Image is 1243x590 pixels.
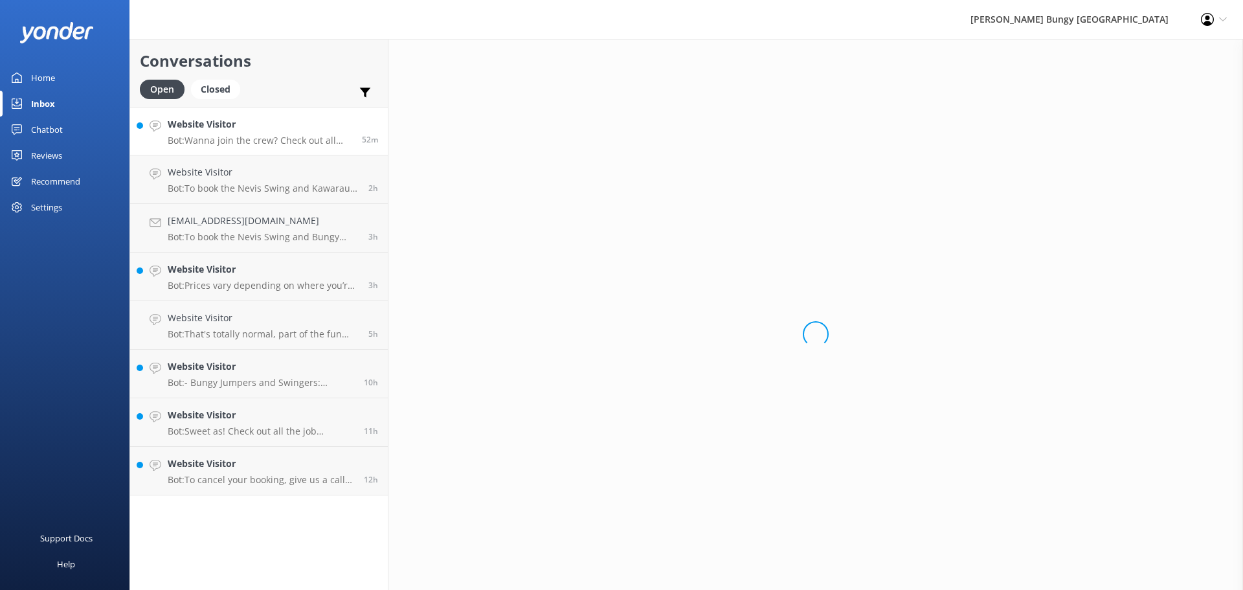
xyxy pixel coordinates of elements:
[130,398,388,447] a: Website VisitorBot:Sweet as! Check out all the job openings and info about working with us at [UR...
[362,134,378,145] span: Sep 26 2025 11:47am (UTC +12:00) Pacific/Auckland
[368,183,378,194] span: Sep 26 2025 10:24am (UTC +12:00) Pacific/Auckland
[168,457,354,471] h4: Website Visitor
[31,117,63,142] div: Chatbot
[31,65,55,91] div: Home
[31,168,80,194] div: Recommend
[168,214,359,228] h4: [EMAIL_ADDRESS][DOMAIN_NAME]
[364,474,378,485] span: Sep 26 2025 12:15am (UTC +12:00) Pacific/Auckland
[40,525,93,551] div: Support Docs
[364,377,378,388] span: Sep 26 2025 01:58am (UTC +12:00) Pacific/Auckland
[130,350,388,398] a: Website VisitorBot:- Bungy Jumpers and Swingers: Minimum age is [DEMOGRAPHIC_DATA] years old and ...
[130,253,388,301] a: Website VisitorBot:Prices vary depending on where you’re leaping from and the thrill you choose. ...
[31,142,62,168] div: Reviews
[168,135,352,146] p: Bot: Wanna join the crew? Check out all the info and current job openings at [URL][DOMAIN_NAME]. ...
[130,447,388,495] a: Website VisitorBot:To cancel your booking, give us a call at [PHONE_NUMBER] or [PHONE_NUMBER], or...
[191,82,247,96] a: Closed
[130,155,388,204] a: Website VisitorBot:To book the Nevis Swing and Kawarau Bungy combo, jump on our website, give us ...
[168,231,359,243] p: Bot: To book the Nevis Swing and Bungy combo, please visit our website or contact us by calling [...
[168,425,354,437] p: Bot: Sweet as! Check out all the job openings and info about working with us at [URL][DOMAIN_NAME...
[31,194,62,220] div: Settings
[168,311,359,325] h4: Website Visitor
[368,280,378,291] span: Sep 26 2025 08:45am (UTC +12:00) Pacific/Auckland
[168,117,352,131] h4: Website Visitor
[140,80,185,99] div: Open
[168,262,359,277] h4: Website Visitor
[168,328,359,340] p: Bot: That's totally normal, part of the fun and what leads to feeling accomplished post activity....
[130,301,388,350] a: Website VisitorBot:That's totally normal, part of the fun and what leads to feeling accomplished ...
[31,91,55,117] div: Inbox
[168,408,354,422] h4: Website Visitor
[140,82,191,96] a: Open
[368,328,378,339] span: Sep 26 2025 06:40am (UTC +12:00) Pacific/Auckland
[19,22,94,43] img: yonder-white-logo.png
[168,359,354,374] h4: Website Visitor
[168,280,359,291] p: Bot: Prices vary depending on where you’re leaping from and the thrill you choose. For the latest...
[168,474,354,486] p: Bot: To cancel your booking, give us a call at [PHONE_NUMBER] or [PHONE_NUMBER], or shoot an emai...
[368,231,378,242] span: Sep 26 2025 09:38am (UTC +12:00) Pacific/Auckland
[168,377,354,389] p: Bot: - Bungy Jumpers and Swingers: Minimum age is [DEMOGRAPHIC_DATA] years old and 35kgs. - Nevis...
[364,425,378,437] span: Sep 26 2025 01:13am (UTC +12:00) Pacific/Auckland
[191,80,240,99] div: Closed
[57,551,75,577] div: Help
[168,165,359,179] h4: Website Visitor
[140,49,378,73] h2: Conversations
[168,183,359,194] p: Bot: To book the Nevis Swing and Kawarau Bungy combo, jump on our website, give us a call at [PHO...
[130,204,388,253] a: [EMAIL_ADDRESS][DOMAIN_NAME]Bot:To book the Nevis Swing and Bungy combo, please visit our website...
[130,107,388,155] a: Website VisitorBot:Wanna join the crew? Check out all the info and current job openings at [URL][...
